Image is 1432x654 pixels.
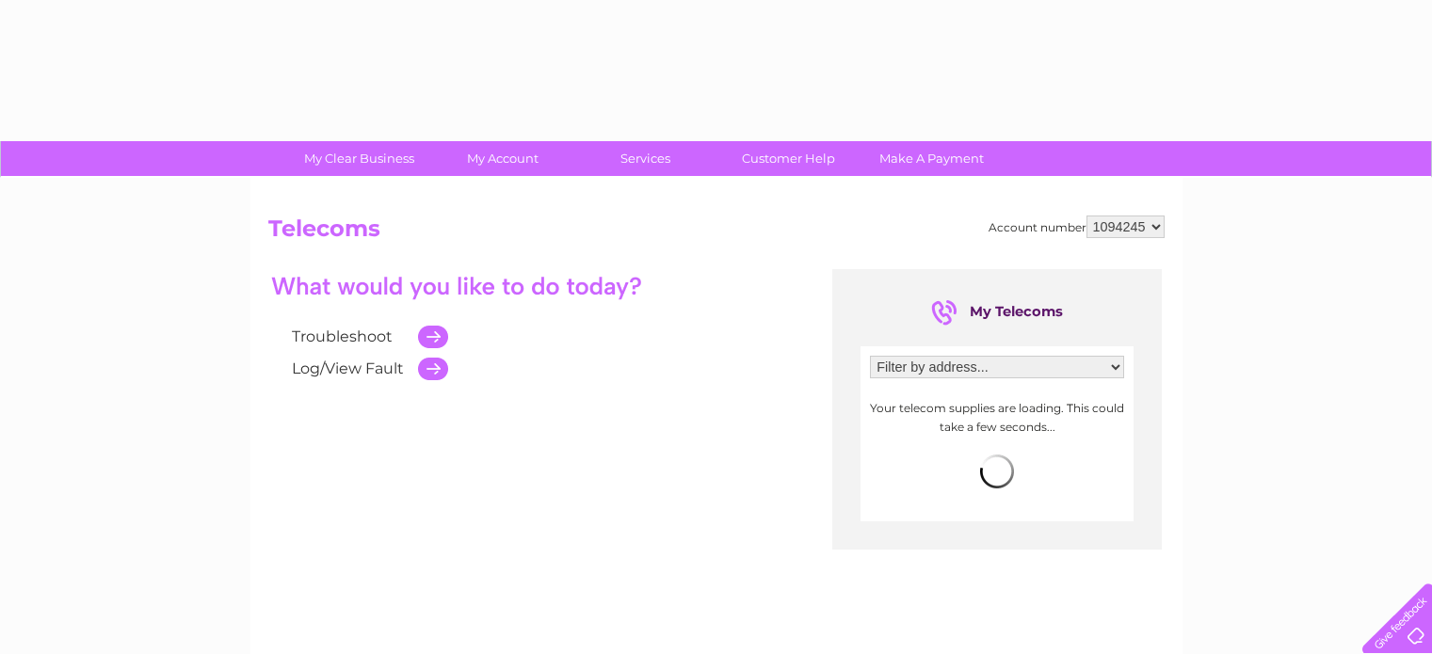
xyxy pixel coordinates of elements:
p: Your telecom supplies are loading. This could take a few seconds... [870,399,1124,435]
a: Make A Payment [854,141,1009,176]
img: loading [980,455,1014,488]
a: My Account [425,141,580,176]
a: Services [568,141,723,176]
h2: Telecoms [268,215,1165,251]
a: Log/View Fault [292,359,404,377]
a: Troubleshoot [292,327,393,345]
a: My Clear Business [282,141,437,176]
div: My Telecoms [931,297,1063,327]
a: Customer Help [711,141,866,176]
div: Account number [989,215,1165,238]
